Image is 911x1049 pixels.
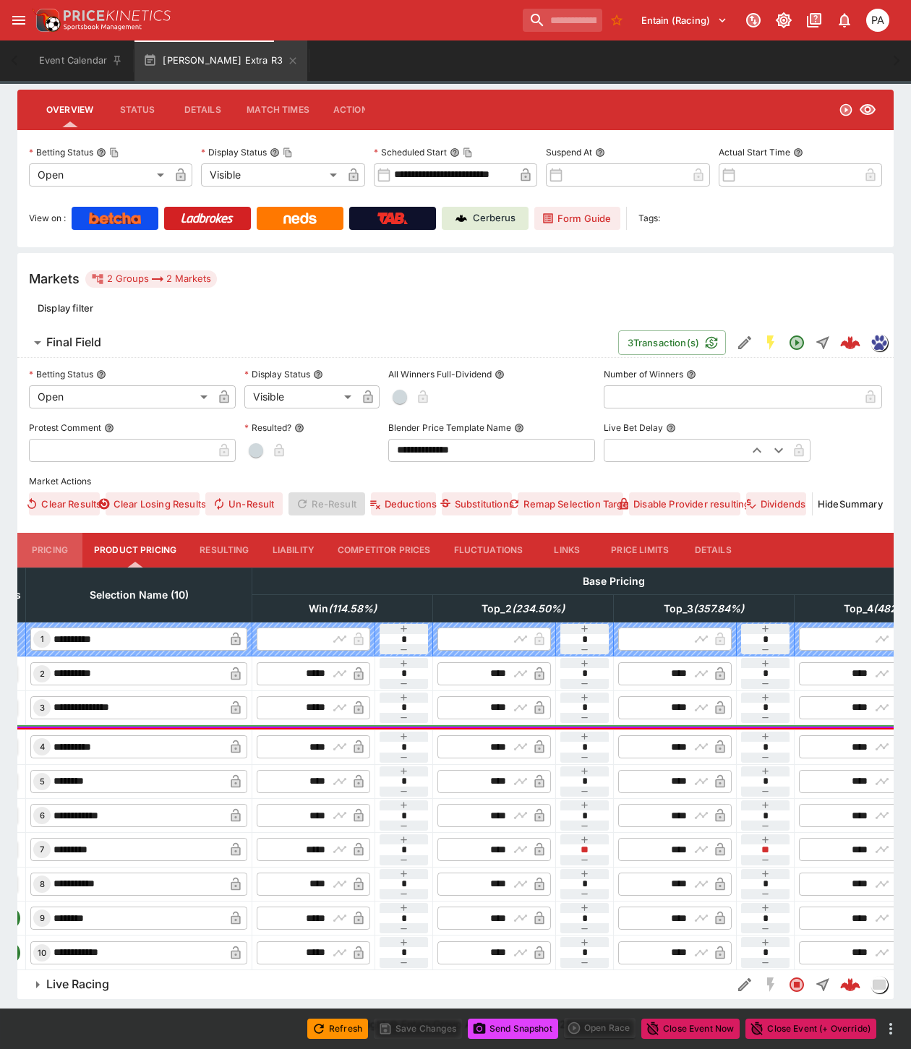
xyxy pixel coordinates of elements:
[17,328,618,357] button: Final Field
[6,7,32,33] button: open drawer
[181,213,234,224] img: Ladbrokes
[29,385,213,408] div: Open
[810,972,836,998] button: Straight
[831,7,857,33] button: Notifications
[564,1018,636,1038] div: split button
[719,146,790,158] p: Actual Start Time
[648,600,760,617] span: excl. Emergencies (300.30%)
[29,492,100,515] button: Clear Results
[859,101,876,119] svg: Visible
[313,369,323,380] button: Display Status
[512,600,565,617] em: ( 234.50 %)
[771,7,797,33] button: Toggle light/dark mode
[871,976,888,993] div: liveracing
[629,492,740,515] button: Disable Provider resulting
[788,334,805,351] svg: Open
[29,163,169,187] div: Open
[321,93,386,127] button: Actions
[170,93,235,127] button: Details
[91,270,211,288] div: 2 Groups 2 Markets
[374,146,447,158] p: Scheduled Start
[134,40,307,81] button: [PERSON_NAME] Extra R3
[840,975,860,995] img: logo-cerberus--red.svg
[463,147,473,158] button: Copy To Clipboard
[294,423,304,433] button: Resulted?
[693,600,744,617] em: ( 357.84 %)
[37,913,48,923] span: 9
[46,977,109,992] h6: Live Racing
[495,369,505,380] button: All Winners Full-Dividend
[745,1019,876,1039] button: Close Event (+ Override)
[17,533,82,568] button: Pricing
[473,211,516,226] p: Cerberus
[37,879,48,889] span: 8
[388,421,511,434] p: Blender Price Template Name
[882,1020,899,1037] button: more
[836,970,865,999] a: c2666a49-75fb-44ea-b322-b71626449ed7
[595,147,605,158] button: Suspend At
[37,669,48,679] span: 2
[293,600,393,617] span: excl. Emergencies (99.98%)
[605,9,628,32] button: No Bookmarks
[680,533,745,568] button: Details
[840,333,860,353] div: 7fe0ea6a-54c9-4f90-b513-d1cd56a97805
[30,40,132,81] button: Event Calendar
[518,492,623,515] button: Remap Selection Target
[261,533,326,568] button: Liability
[839,103,853,117] svg: Open
[32,6,61,35] img: PriceKinetics Logo
[388,368,492,380] p: All Winners Full-Dividend
[38,634,47,644] span: 1
[106,492,200,515] button: Clear Losing Results
[638,207,660,230] label: Tags:
[29,207,66,230] label: View on :
[29,146,93,158] p: Betting Status
[442,207,529,230] a: Cerberus
[244,368,310,380] p: Display Status
[96,147,106,158] button: Betting StatusCopy To Clipboard
[244,385,356,408] div: Visible
[307,1019,368,1039] button: Refresh
[732,330,758,356] button: Edit Detail
[641,1019,740,1039] button: Close Event Now
[104,423,114,433] button: Protest Comment
[604,421,663,434] p: Live Bet Delay
[205,492,283,515] button: Un-Result
[201,163,341,187] div: Visible
[836,328,865,357] a: 7fe0ea6a-54c9-4f90-b513-d1cd56a97805
[35,948,49,958] span: 10
[450,147,460,158] button: Scheduled StartCopy To Clipboard
[29,421,101,434] p: Protest Comment
[244,421,291,434] p: Resulted?
[64,24,142,30] img: Sportsbook Management
[105,93,170,127] button: Status
[109,147,119,158] button: Copy To Clipboard
[534,533,599,568] button: Links
[604,368,683,380] p: Number of Winners
[455,213,467,224] img: Cerberus
[466,600,581,617] span: excl. Emergencies (199.76%)
[840,975,860,995] div: c2666a49-75fb-44ea-b322-b71626449ed7
[523,9,602,32] input: search
[732,972,758,998] button: Edit Detail
[871,977,887,993] img: liveracing
[74,586,205,604] span: Selection Name (10)
[442,533,535,568] button: Fluctuations
[96,369,106,380] button: Betting Status
[840,333,860,353] img: logo-cerberus--red.svg
[188,533,260,568] button: Resulting
[514,423,524,433] button: Blender Price Template Name
[818,492,882,515] button: HideSummary
[862,4,894,36] button: Peter Addley
[235,93,321,127] button: Match Times
[37,742,48,752] span: 4
[201,146,267,158] p: Display Status
[35,93,105,127] button: Overview
[283,213,316,224] img: Neds
[371,492,436,515] button: Deductions
[82,533,188,568] button: Product Pricing
[17,970,732,999] button: Live Racing
[758,330,784,356] button: SGM Enabled
[64,10,171,21] img: PriceKinetics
